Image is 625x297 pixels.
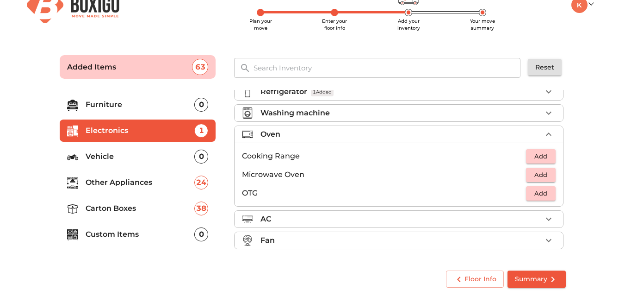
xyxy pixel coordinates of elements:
[242,86,253,97] img: refrigerator
[260,86,307,97] p: Refrigerator
[397,18,420,31] span: Add your inventory
[242,214,253,225] img: air_conditioner
[535,62,554,73] span: Reset
[242,169,526,180] p: Microwave Oven
[192,59,208,75] div: 63
[507,271,566,288] button: Summary
[526,186,556,201] button: Add
[531,151,551,162] span: Add
[242,188,526,199] p: OTG
[194,227,208,241] div: 0
[260,214,271,225] p: AC
[248,58,527,78] input: Search Inventory
[242,235,253,246] img: fan
[249,18,272,31] span: Plan your move
[322,18,347,31] span: Enter your floor info
[194,202,208,215] div: 38
[242,107,253,119] img: washing_machine
[194,176,208,190] div: 24
[194,124,208,138] div: 1
[453,273,496,285] span: Floor Info
[260,235,275,246] p: Fan
[311,88,334,97] span: 1 Added
[242,129,253,140] img: oven
[531,188,551,199] span: Add
[67,62,192,73] p: Added Items
[528,59,562,76] button: Reset
[260,107,330,119] p: Washing machine
[86,229,195,240] p: Custom Items
[194,150,208,164] div: 0
[446,271,504,288] button: Floor Info
[515,273,558,285] span: Summary
[526,168,556,182] button: Add
[194,98,208,112] div: 0
[86,125,195,136] p: Electronics
[86,151,195,162] p: Vehicle
[242,151,526,162] p: Cooking Range
[526,149,556,164] button: Add
[470,18,495,31] span: Your move summary
[86,177,195,188] p: Other Appliances
[86,99,195,110] p: Furniture
[531,170,551,180] span: Add
[260,129,280,140] p: Oven
[86,203,195,214] p: Carton Boxes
